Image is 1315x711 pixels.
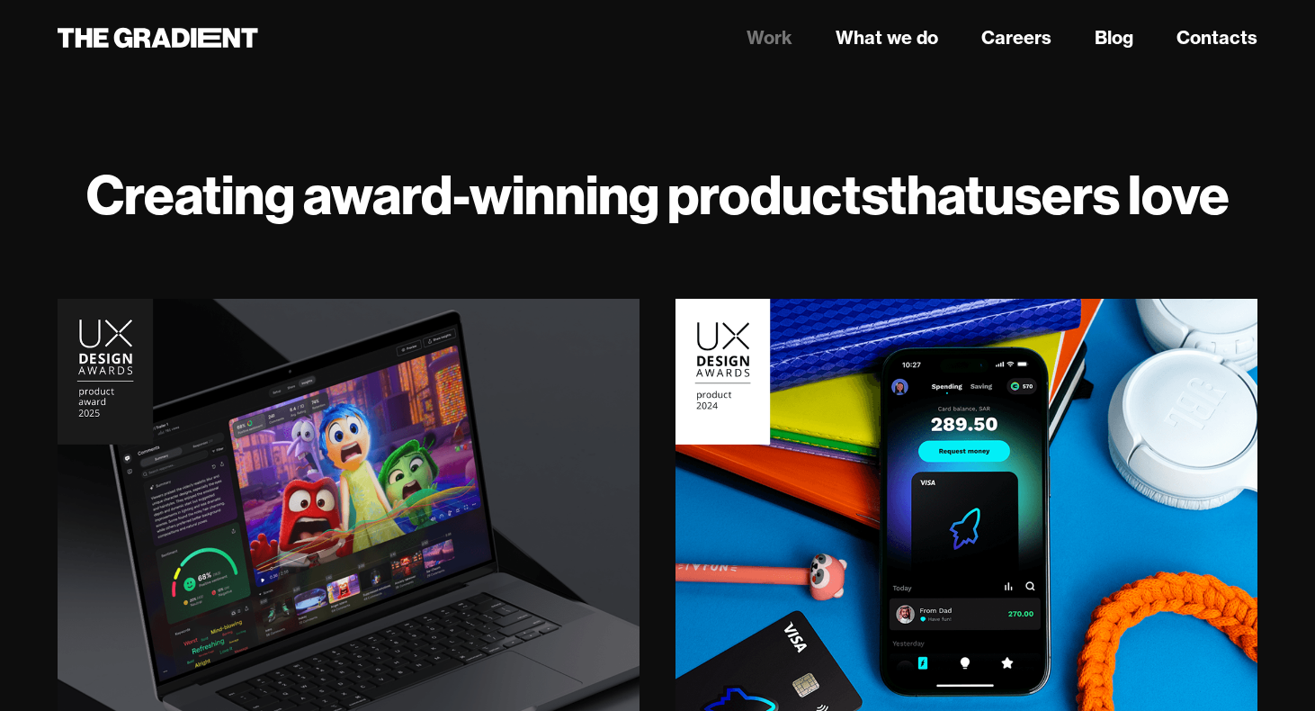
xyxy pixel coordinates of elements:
a: Contacts [1176,24,1257,51]
a: What we do [836,24,938,51]
strong: that [888,160,984,229]
a: Blog [1095,24,1133,51]
a: Work [747,24,792,51]
h1: Creating award-winning products users love [58,162,1257,227]
a: Careers [981,24,1051,51]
